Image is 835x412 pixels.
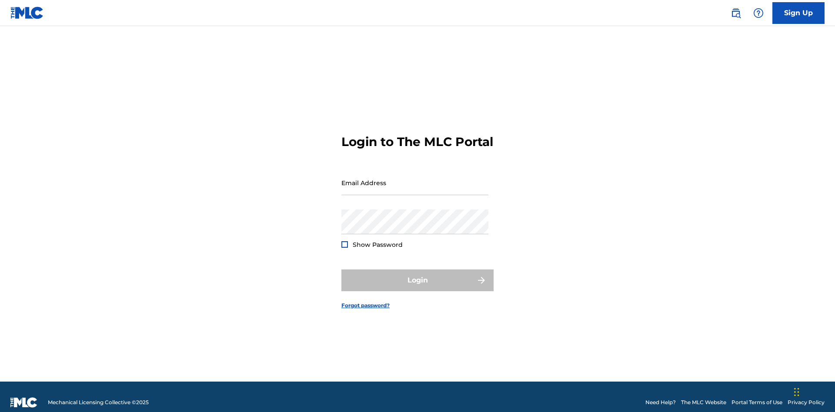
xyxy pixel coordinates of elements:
[341,134,493,150] h3: Login to The MLC Portal
[645,399,676,406] a: Need Help?
[731,8,741,18] img: search
[10,397,37,408] img: logo
[794,379,799,405] div: Drag
[341,302,390,309] a: Forgot password?
[727,4,745,22] a: Public Search
[788,399,825,406] a: Privacy Policy
[353,241,403,249] span: Show Password
[750,4,767,22] div: Help
[48,399,149,406] span: Mechanical Licensing Collective © 2025
[731,399,782,406] a: Portal Terms of Use
[10,7,44,19] img: MLC Logo
[681,399,726,406] a: The MLC Website
[772,2,825,24] a: Sign Up
[792,370,835,412] iframe: Chat Widget
[753,8,764,18] img: help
